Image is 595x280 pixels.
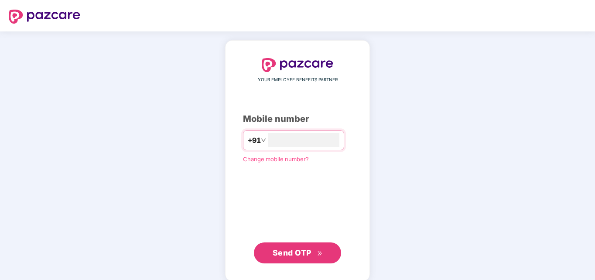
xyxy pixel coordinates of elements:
[317,251,323,256] span: double-right
[262,58,333,72] img: logo
[9,10,80,24] img: logo
[243,112,352,126] div: Mobile number
[273,248,311,257] span: Send OTP
[254,242,341,263] button: Send OTPdouble-right
[261,138,266,143] span: down
[248,135,261,146] span: +91
[243,156,309,162] a: Change mobile number?
[258,76,338,83] span: YOUR EMPLOYEE BENEFITS PARTNER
